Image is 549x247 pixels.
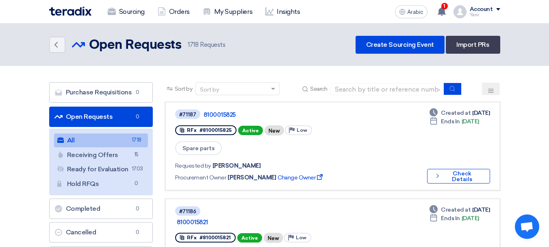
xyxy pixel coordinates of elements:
[136,114,139,120] font: 0
[134,151,139,157] font: 15
[187,235,197,240] font: RFx
[259,3,306,21] a: Insights
[228,174,276,181] font: [PERSON_NAME]
[177,219,380,226] a: 8100015821
[101,3,151,21] a: Sourcing
[441,118,460,125] font: Ends In
[441,109,471,116] font: Created at
[67,151,118,159] font: Receiving Offers
[151,3,196,21] a: Orders
[179,208,196,214] font: #71186
[196,3,259,21] a: My Suppliers
[179,111,196,118] font: #71187
[175,85,193,92] font: Sort by
[67,136,75,144] font: All
[132,166,143,172] font: 1703
[277,8,300,15] font: Insights
[89,39,182,52] font: Open Requests
[187,127,197,133] font: RFx
[213,162,261,169] font: [PERSON_NAME]
[310,85,327,92] font: Search
[470,12,480,17] font: Yasir
[241,235,258,241] font: Active
[278,174,315,181] font: Change Owner
[175,162,211,169] font: Requested by
[470,6,493,13] font: Account
[269,128,280,134] font: New
[177,219,208,226] font: 8100015821
[200,41,225,48] font: Requests
[441,206,471,213] font: Created at
[204,111,236,118] font: 8100015825
[407,9,423,15] font: Arabic
[135,180,138,186] font: 0
[462,215,479,222] font: [DATE]
[136,89,139,95] font: 0
[136,229,139,235] font: 0
[296,235,306,240] font: Low
[268,235,279,241] font: New
[119,8,145,15] font: Sourcing
[49,107,153,127] a: Open Requests0
[427,169,490,184] button: Check Details
[515,214,539,239] a: Open chat
[441,215,460,222] font: Ends In
[66,228,96,236] font: Cancelled
[200,86,219,93] font: Sort by
[472,109,490,116] font: [DATE]
[66,205,100,212] font: Completed
[67,180,99,188] font: Hold RFQs
[136,205,139,212] font: 0
[175,174,226,181] font: Procurement Owner
[297,127,307,133] font: Low
[132,137,141,143] font: 1718
[472,206,490,213] font: [DATE]
[242,128,259,133] font: Active
[456,41,489,48] font: Import PRs
[66,88,132,96] font: Purchase Requisitions
[366,41,434,48] font: Create Sourcing Event
[443,3,445,9] font: 1
[462,118,479,125] font: [DATE]
[454,5,467,18] img: profile_test.png
[214,8,252,15] font: My Suppliers
[49,82,153,103] a: Purchase Requisitions0
[452,170,472,183] font: Check Details
[182,145,215,152] font: Spare parts
[49,222,153,243] a: Cancelled0
[188,41,198,48] font: 1718
[169,8,190,15] font: Orders
[67,165,128,173] font: Ready for Evaluation
[330,83,444,95] input: Search by title or reference number
[446,36,500,54] a: Import PRs
[200,127,232,133] font: #8100015825
[204,111,407,118] a: 8100015825
[395,5,427,18] button: Arabic
[200,235,231,240] font: #8100015821
[49,7,91,16] img: Teradix logo
[66,113,113,120] font: Open Requests
[49,199,153,219] a: Completed0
